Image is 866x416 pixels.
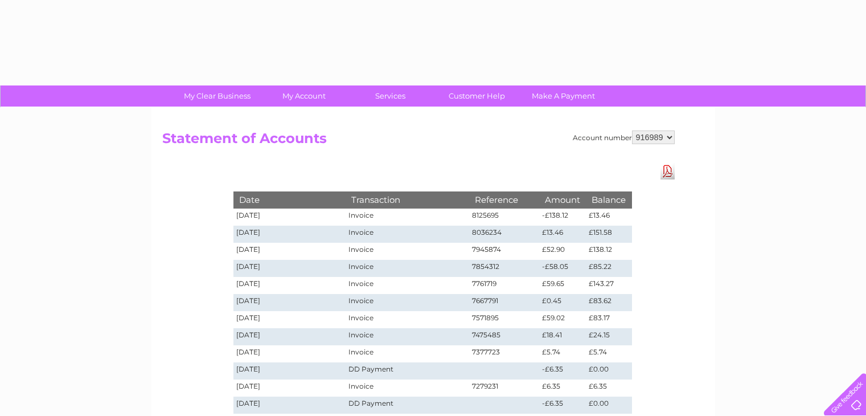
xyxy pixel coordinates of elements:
td: £143.27 [586,277,631,294]
th: Amount [539,191,586,208]
a: Customer Help [430,85,524,107]
td: Invoice [346,380,469,397]
td: £52.90 [539,243,586,260]
td: Invoice [346,311,469,328]
td: £13.46 [539,226,586,243]
td: 7945874 [469,243,540,260]
td: Invoice [346,345,469,362]
td: £5.74 [586,345,631,362]
td: -£58.05 [539,260,586,277]
td: -£6.35 [539,397,586,414]
td: 7377723 [469,345,540,362]
td: 7571895 [469,311,540,328]
td: Invoice [346,209,469,226]
td: DD Payment [346,397,469,414]
td: 7854312 [469,260,540,277]
td: 7279231 [469,380,540,397]
td: -£6.35 [539,362,586,380]
td: £24.15 [586,328,631,345]
td: £85.22 [586,260,631,277]
h2: Statement of Accounts [162,130,675,152]
td: £0.00 [586,362,631,380]
td: [DATE] [233,345,346,362]
td: [DATE] [233,362,346,380]
td: £138.12 [586,243,631,260]
td: 7667791 [469,294,540,311]
th: Reference [469,191,540,208]
a: Services [343,85,437,107]
th: Balance [586,191,631,208]
td: [DATE] [233,226,346,243]
a: Download Pdf [660,163,675,180]
td: 8125695 [469,209,540,226]
td: [DATE] [233,397,346,414]
td: Invoice [346,260,469,277]
th: Date [233,191,346,208]
a: Make A Payment [516,85,610,107]
td: £0.00 [586,397,631,414]
td: [DATE] [233,260,346,277]
td: £83.62 [586,294,631,311]
td: £6.35 [539,380,586,397]
td: Invoice [346,277,469,294]
td: Invoice [346,294,469,311]
td: £59.65 [539,277,586,294]
td: £83.17 [586,311,631,328]
td: 7475485 [469,328,540,345]
td: Invoice [346,226,469,243]
td: [DATE] [233,243,346,260]
td: [DATE] [233,328,346,345]
td: 8036234 [469,226,540,243]
td: [DATE] [233,380,346,397]
td: £0.45 [539,294,586,311]
td: [DATE] [233,311,346,328]
td: [DATE] [233,294,346,311]
td: [DATE] [233,277,346,294]
td: DD Payment [346,362,469,380]
td: £5.74 [539,345,586,362]
td: Invoice [346,328,469,345]
th: Transaction [346,191,469,208]
td: [DATE] [233,209,346,226]
div: Account number [573,130,675,144]
td: -£138.12 [539,209,586,226]
td: £18.41 [539,328,586,345]
a: My Account [257,85,351,107]
td: Invoice [346,243,469,260]
a: My Clear Business [170,85,264,107]
td: £6.35 [586,380,631,397]
td: £59.02 [539,311,586,328]
td: 7761719 [469,277,540,294]
td: £151.58 [586,226,631,243]
td: £13.46 [586,209,631,226]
